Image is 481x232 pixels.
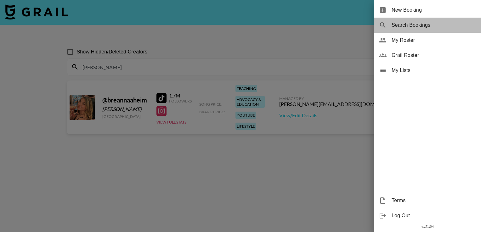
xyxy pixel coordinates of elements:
span: Search Bookings [392,21,476,29]
span: Log Out [392,212,476,219]
div: Log Out [374,208,481,223]
div: Terms [374,193,481,208]
div: Grail Roster [374,48,481,63]
div: Search Bookings [374,18,481,33]
span: My Roster [392,36,476,44]
div: New Booking [374,3,481,18]
span: Terms [392,197,476,204]
span: Grail Roster [392,52,476,59]
div: My Lists [374,63,481,78]
span: My Lists [392,67,476,74]
div: v 1.7.104 [374,223,481,230]
span: New Booking [392,6,476,14]
div: My Roster [374,33,481,48]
